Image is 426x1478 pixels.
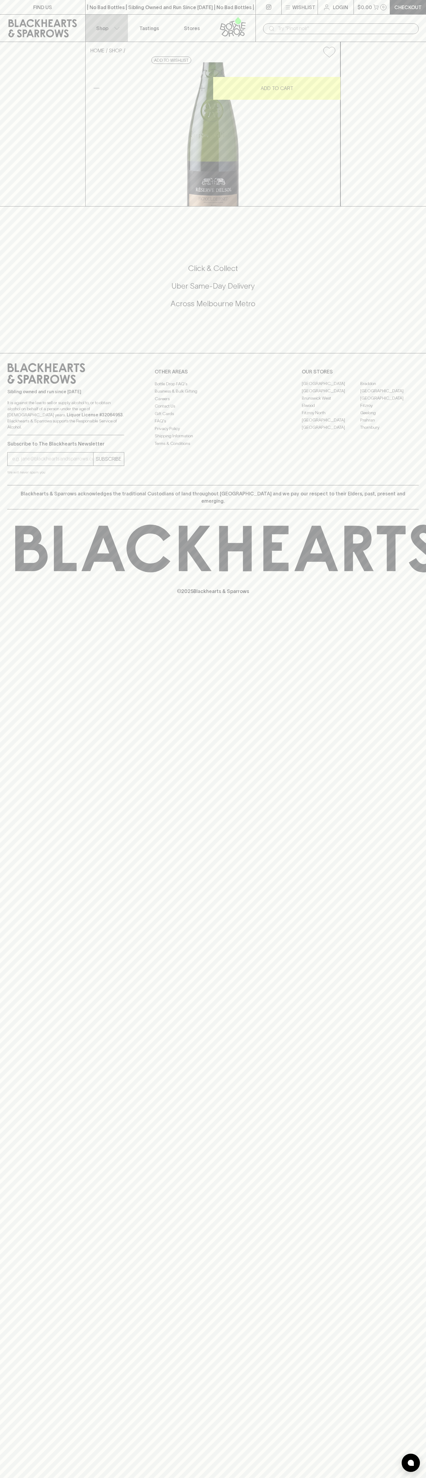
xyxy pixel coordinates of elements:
[139,25,159,32] p: Tastings
[96,25,108,32] p: Shop
[7,440,124,447] p: Subscribe to The Blackhearts Newsletter
[155,432,272,440] a: Shipping Information
[360,417,419,424] a: Prahran
[7,400,124,430] p: It is against the law to sell or supply alcohol to, or to obtain alcohol on behalf of a person un...
[12,454,93,464] input: e.g. jane@blackheartsandsparrows.com.au
[360,380,419,387] a: Braddon
[302,368,419,375] p: OUR STORES
[155,368,272,375] p: OTHER AREAS
[7,263,419,273] h5: Click & Collect
[7,469,124,475] p: We will never spam you
[360,424,419,431] a: Thornbury
[278,24,414,33] input: Try "Pinot noir"
[155,410,272,417] a: Gift Cards
[93,453,124,466] button: SUBSCRIBE
[360,409,419,417] a: Geelong
[155,425,272,432] a: Privacy Policy
[86,62,340,206] img: 32914.png
[408,1460,414,1466] img: bubble-icon
[12,490,414,505] p: Blackhearts & Sparrows acknowledges the traditional Custodians of land throughout [GEOGRAPHIC_DAT...
[7,299,419,309] h5: Across Melbourne Metro
[33,4,52,11] p: FIND US
[321,44,338,60] button: Add to wishlist
[171,15,213,42] a: Stores
[109,48,122,53] a: SHOP
[155,403,272,410] a: Contact Us
[302,424,360,431] a: [GEOGRAPHIC_DATA]
[151,57,191,64] button: Add to wishlist
[155,395,272,402] a: Careers
[333,4,348,11] p: Login
[360,387,419,395] a: [GEOGRAPHIC_DATA]
[360,395,419,402] a: [GEOGRAPHIC_DATA]
[67,412,123,417] strong: Liquor License #32064953
[394,4,422,11] p: Checkout
[302,395,360,402] a: Brunswick West
[302,402,360,409] a: Elwood
[382,5,385,9] p: 0
[155,388,272,395] a: Business & Bulk Gifting
[213,77,340,100] button: ADD TO CART
[90,48,104,53] a: HOME
[155,440,272,447] a: Terms & Conditions
[302,409,360,417] a: Fitzroy North
[155,418,272,425] a: FAQ's
[292,4,315,11] p: Wishlist
[261,85,293,92] p: ADD TO CART
[357,4,372,11] p: $0.00
[155,380,272,387] a: Bottle Drop FAQ's
[360,402,419,409] a: Fitzroy
[96,455,121,463] p: SUBSCRIBE
[184,25,200,32] p: Stores
[302,417,360,424] a: [GEOGRAPHIC_DATA]
[7,389,124,395] p: Sibling owned and run since [DATE]
[302,380,360,387] a: [GEOGRAPHIC_DATA]
[7,281,419,291] h5: Uber Same-Day Delivery
[86,15,128,42] button: Shop
[7,239,419,341] div: Call to action block
[302,387,360,395] a: [GEOGRAPHIC_DATA]
[128,15,171,42] a: Tastings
